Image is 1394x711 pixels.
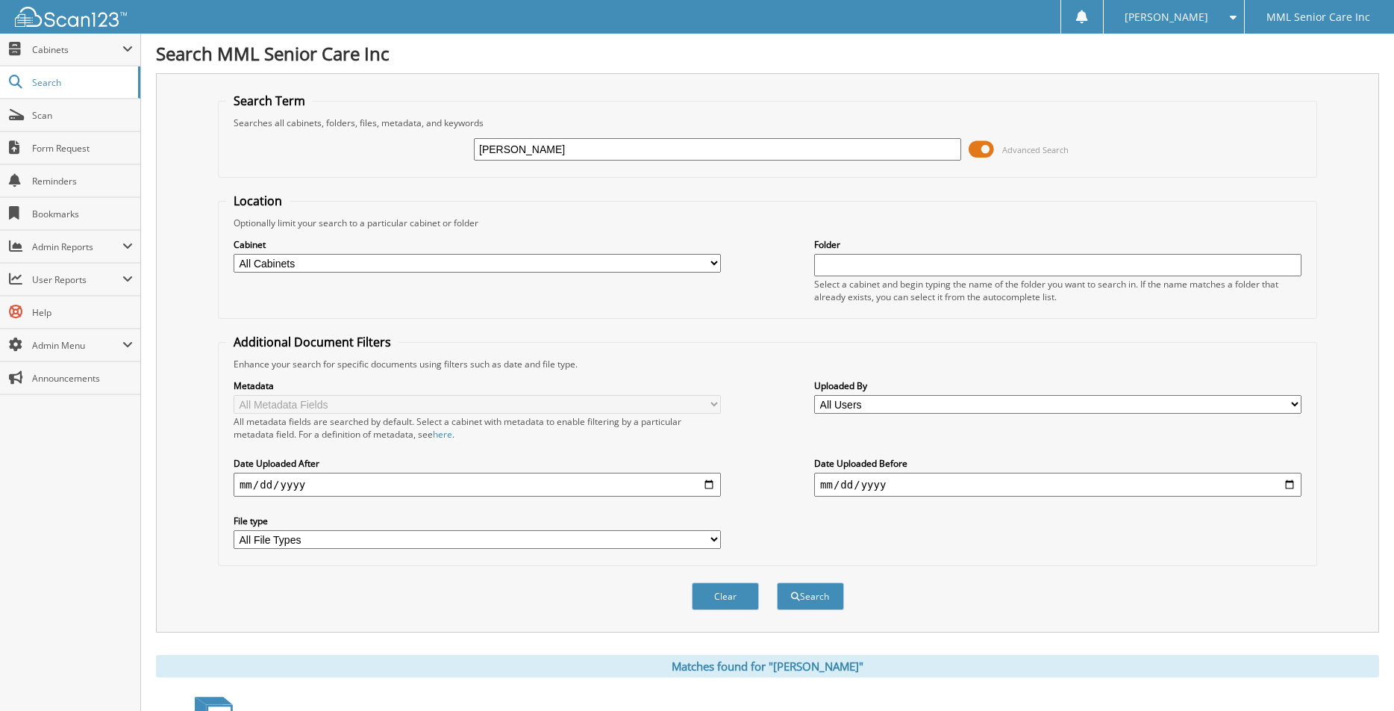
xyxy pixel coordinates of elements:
[32,339,122,352] span: Admin Menu
[814,379,1301,392] label: Uploaded By
[32,76,131,89] span: Search
[32,175,133,187] span: Reminders
[226,193,290,209] legend: Location
[1266,13,1370,22] span: MML Senior Care Inc
[32,240,122,253] span: Admin Reports
[156,655,1379,677] div: Matches found for "[PERSON_NAME]"
[692,583,759,610] button: Clear
[32,372,133,385] span: Announcements
[814,238,1301,251] label: Folder
[234,473,721,497] input: start
[226,358,1309,370] div: Enhance your search for specific documents using filters such as date and file type.
[32,208,133,220] span: Bookmarks
[234,457,721,470] label: Date Uploaded After
[1125,13,1208,22] span: [PERSON_NAME]
[226,93,313,109] legend: Search Term
[15,7,127,27] img: scan123-logo-white.svg
[234,379,721,392] label: Metadata
[814,457,1301,470] label: Date Uploaded Before
[226,334,398,350] legend: Additional Document Filters
[32,142,133,155] span: Form Request
[1002,144,1069,155] span: Advanced Search
[32,109,133,122] span: Scan
[226,217,1309,229] div: Optionally limit your search to a particular cabinet or folder
[777,583,844,610] button: Search
[234,415,721,441] div: All metadata fields are searched by default. Select a cabinet with metadata to enable filtering b...
[234,515,721,527] label: File type
[814,278,1301,303] div: Select a cabinet and begin typing the name of the folder you want to search in. If the name match...
[156,41,1379,66] h1: Search MML Senior Care Inc
[433,428,452,441] a: here
[814,473,1301,497] input: end
[32,273,122,286] span: User Reports
[234,238,721,251] label: Cabinet
[226,117,1309,129] div: Searches all cabinets, folders, files, metadata, and keywords
[32,43,122,56] span: Cabinets
[32,306,133,319] span: Help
